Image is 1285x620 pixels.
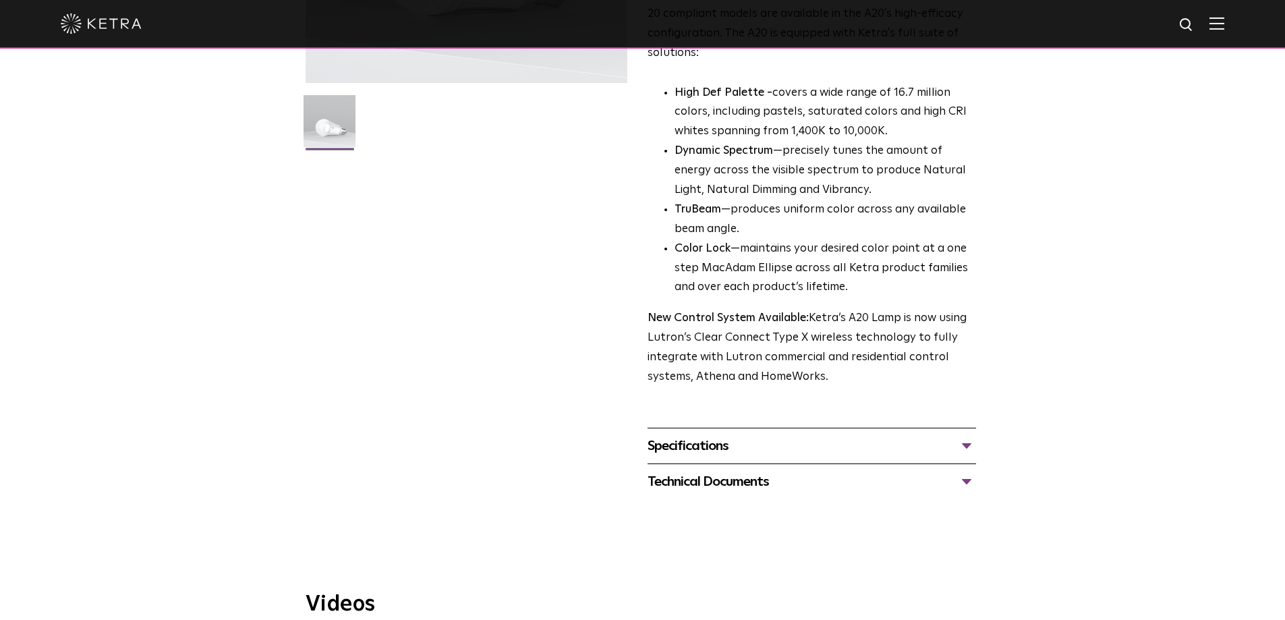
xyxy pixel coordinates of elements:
[675,243,731,254] strong: Color Lock
[675,239,976,298] li: —maintains your desired color point at a one step MacAdam Ellipse across all Ketra product famili...
[675,142,976,200] li: —precisely tunes the amount of energy across the visible spectrum to produce Natural Light, Natur...
[304,95,355,157] img: A20-Lamp-2021-Web-Square
[648,471,976,492] div: Technical Documents
[648,435,976,457] div: Specifications
[648,309,976,387] p: Ketra’s A20 Lamp is now using Lutron’s Clear Connect Type X wireless technology to fully integrat...
[675,200,976,239] li: —produces uniform color across any available beam angle.
[61,13,142,34] img: ketra-logo-2019-white
[675,87,772,98] strong: High Def Palette -
[1178,17,1195,34] img: search icon
[675,145,773,157] strong: Dynamic Spectrum
[675,204,721,215] strong: TruBeam
[675,84,976,142] p: covers a wide range of 16.7 million colors, including pastels, saturated colors and high CRI whit...
[1209,17,1224,30] img: Hamburger%20Nav.svg
[648,312,809,324] strong: New Control System Available:
[306,594,980,615] h3: Videos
